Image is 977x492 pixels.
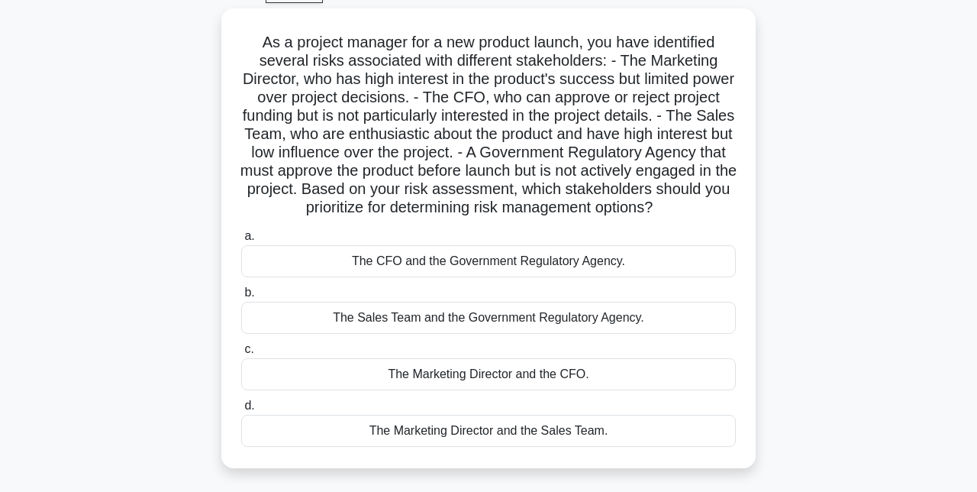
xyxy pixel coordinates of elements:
[241,245,736,277] div: The CFO and the Government Regulatory Agency.
[244,229,254,242] span: a.
[244,342,253,355] span: c.
[241,302,736,334] div: The Sales Team and the Government Regulatory Agency.
[244,399,254,412] span: d.
[241,358,736,390] div: The Marketing Director and the CFO.
[244,286,254,299] span: b.
[241,415,736,447] div: The Marketing Director and the Sales Team.
[240,33,737,218] h5: As a project manager for a new product launch, you have identified several risks associated with ...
